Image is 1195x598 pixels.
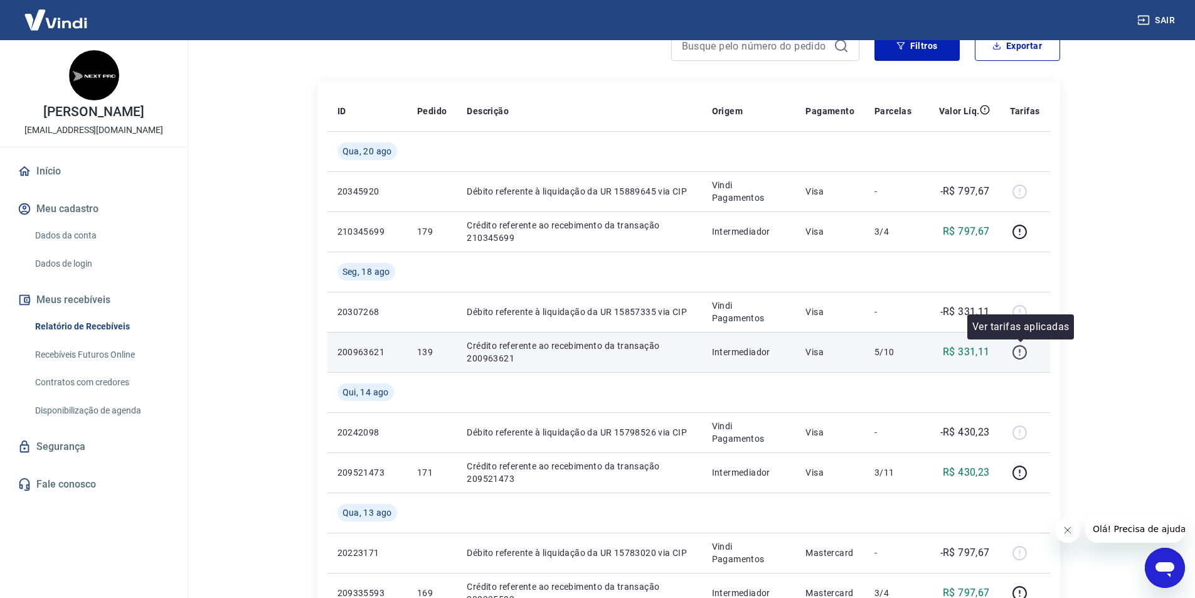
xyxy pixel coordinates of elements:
[467,339,691,365] p: Crédito referente ao recebimento da transação 200963621
[15,158,173,185] a: Início
[943,465,990,480] p: R$ 430,23
[8,9,105,19] span: Olá! Precisa de ajuda?
[712,179,786,204] p: Vindi Pagamentos
[417,225,447,238] p: 179
[712,105,743,117] p: Origem
[337,105,346,117] p: ID
[15,286,173,314] button: Meus recebíveis
[712,346,786,358] p: Intermediador
[467,547,691,559] p: Débito referente à liquidação da UR 15783020 via CIP
[874,225,911,238] p: 3/4
[417,346,447,358] p: 139
[874,306,911,318] p: -
[343,506,392,519] span: Qua, 13 ago
[15,195,173,223] button: Meu cadastro
[874,31,960,61] button: Filtros
[343,386,389,398] span: Qui, 14 ago
[343,145,392,158] span: Qua, 20 ago
[805,346,854,358] p: Visa
[337,225,397,238] p: 210345699
[805,547,854,559] p: Mastercard
[15,471,173,498] a: Fale conosco
[30,370,173,395] a: Contratos com credores
[337,306,397,318] p: 20307268
[1010,105,1040,117] p: Tarifas
[805,185,854,198] p: Visa
[337,346,397,358] p: 200963621
[712,466,786,479] p: Intermediador
[417,105,447,117] p: Pedido
[467,460,691,485] p: Crédito referente ao recebimento da transação 209521473
[805,225,854,238] p: Visa
[940,184,990,199] p: -R$ 797,67
[467,185,691,198] p: Débito referente à liquidação da UR 15889645 via CIP
[972,319,1069,334] p: Ver tarifas aplicadas
[1145,548,1185,588] iframe: Botão para abrir a janela de mensagens
[417,466,447,479] p: 171
[467,219,691,244] p: Crédito referente ao recebimento da transação 210345699
[337,547,397,559] p: 20223171
[337,426,397,439] p: 20242098
[337,466,397,479] p: 209521473
[939,105,980,117] p: Valor Líq.
[15,1,97,39] img: Vindi
[30,314,173,339] a: Relatório de Recebíveis
[30,223,173,248] a: Dados da conta
[874,105,911,117] p: Parcelas
[467,306,691,318] p: Débito referente à liquidação da UR 15857335 via CIP
[337,185,397,198] p: 20345920
[1055,518,1080,543] iframe: Fechar mensagem
[874,547,911,559] p: -
[874,426,911,439] p: -
[712,540,786,565] p: Vindi Pagamentos
[30,342,173,368] a: Recebíveis Futuros Online
[940,545,990,560] p: -R$ 797,67
[940,304,990,319] p: -R$ 331,11
[943,344,990,360] p: R$ 331,11
[1135,9,1180,32] button: Sair
[874,185,911,198] p: -
[805,426,854,439] p: Visa
[15,433,173,461] a: Segurança
[805,306,854,318] p: Visa
[69,50,119,100] img: ba7a6133-de1a-4517-9683-564b6ffa7d02.jpeg
[805,466,854,479] p: Visa
[43,105,144,119] p: [PERSON_NAME]
[874,346,911,358] p: 5/10
[24,124,163,137] p: [EMAIL_ADDRESS][DOMAIN_NAME]
[943,224,990,239] p: R$ 797,67
[30,251,173,277] a: Dados de login
[712,299,786,324] p: Vindi Pagamentos
[467,105,509,117] p: Descrição
[805,105,854,117] p: Pagamento
[940,425,990,440] p: -R$ 430,23
[30,398,173,424] a: Disponibilização de agenda
[975,31,1060,61] button: Exportar
[712,420,786,445] p: Vindi Pagamentos
[467,426,691,439] p: Débito referente à liquidação da UR 15798526 via CIP
[343,265,390,278] span: Seg, 18 ago
[1085,515,1185,543] iframe: Mensagem da empresa
[874,466,911,479] p: 3/11
[712,225,786,238] p: Intermediador
[682,36,829,55] input: Busque pelo número do pedido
